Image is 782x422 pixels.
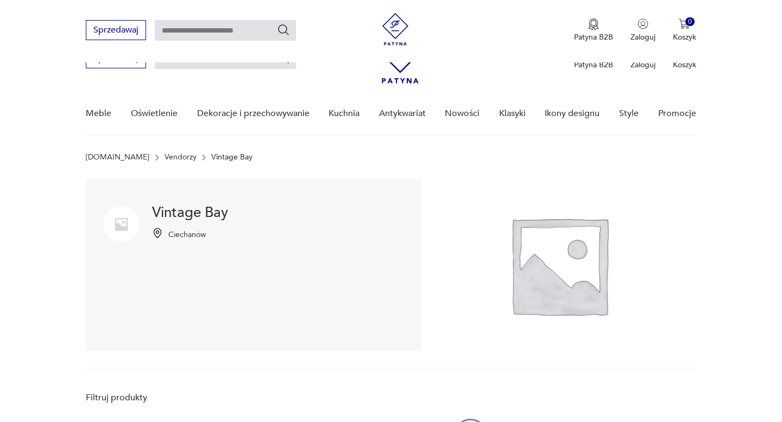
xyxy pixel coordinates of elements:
p: Patyna B2B [574,32,613,42]
button: Szukaj [277,23,290,36]
a: Sprzedawaj [86,55,146,63]
a: Meble [86,93,111,135]
p: Zaloguj [630,60,655,70]
button: Sprzedawaj [86,20,146,40]
a: Ikona medaluPatyna B2B [574,18,613,42]
a: Style [619,93,639,135]
a: Antykwariat [379,93,426,135]
p: Vintage Bay [211,153,253,162]
a: Ikony designu [545,93,600,135]
a: Dekoracje i przechowywanie [197,93,310,135]
p: Ciechanów [168,229,206,240]
p: Koszyk [673,60,696,70]
a: Oświetlenie [131,93,178,135]
button: 0Koszyk [673,18,696,42]
a: Nowości [445,93,480,135]
a: Kuchnia [329,93,360,135]
p: Patyna B2B [574,60,613,70]
a: Klasyki [499,93,526,135]
a: Promocje [658,93,696,135]
img: Vintage Bay [103,206,139,242]
a: Sprzedawaj [86,27,146,35]
div: 0 [685,17,695,27]
p: Zaloguj [630,32,655,42]
p: Filtruj produkty [86,392,219,404]
img: Ikona medalu [588,18,599,30]
button: Zaloguj [630,18,655,42]
h1: Vintage Bay [152,206,228,219]
img: Ikonka pinezki mapy [152,228,163,239]
p: Koszyk [673,32,696,42]
img: Patyna - sklep z meblami i dekoracjami vintage [379,13,412,46]
a: Vendorzy [165,153,197,162]
img: Vintage Bay [421,179,696,350]
button: Patyna B2B [574,18,613,42]
img: Ikonka użytkownika [638,18,648,29]
img: Ikona koszyka [679,18,690,29]
a: [DOMAIN_NAME] [86,153,149,162]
